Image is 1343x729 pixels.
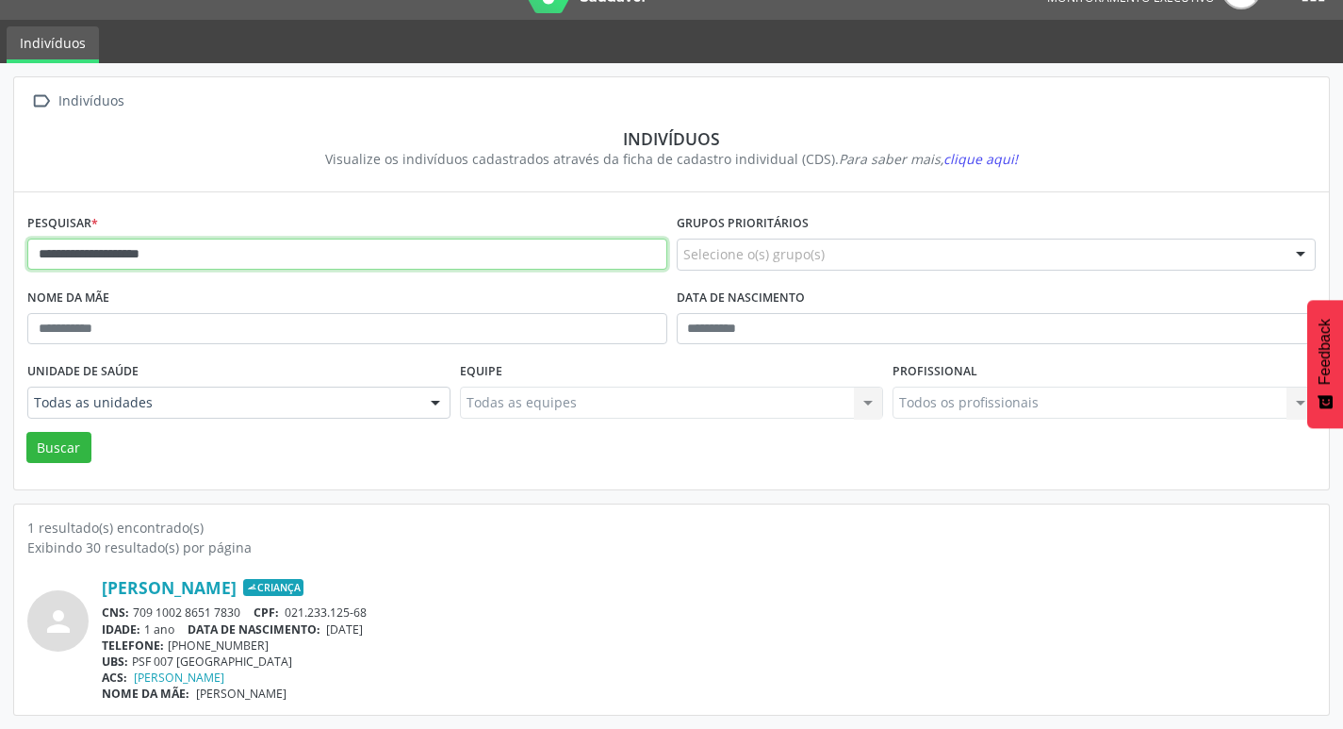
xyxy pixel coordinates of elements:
a:  Indivíduos [27,88,127,115]
span: NOME DA MÃE: [102,686,189,702]
label: Grupos prioritários [677,209,809,239]
a: [PERSON_NAME] [102,577,237,598]
span: 021.233.125-68 [285,605,367,621]
div: Exibindo 30 resultado(s) por página [27,538,1316,557]
label: Nome da mãe [27,284,109,313]
button: Feedback - Mostrar pesquisa [1307,300,1343,428]
label: Data de nascimento [677,284,805,313]
span: [PERSON_NAME] [196,686,287,702]
span: UBS: [102,654,128,670]
label: Equipe [460,357,502,387]
span: ACS: [102,670,127,686]
div: [PHONE_NUMBER] [102,638,1316,654]
a: [PERSON_NAME] [134,670,224,686]
div: 1 ano [102,621,1316,638]
span: CPF: [254,605,279,621]
span: clique aqui! [943,150,1018,168]
i: Para saber mais, [839,150,1018,168]
div: 709 1002 8651 7830 [102,605,1316,621]
label: Profissional [893,357,977,387]
i:  [27,88,55,115]
div: Indivíduos [41,128,1302,149]
div: Visualize os indivíduos cadastrados através da ficha de cadastro individual (CDS). [41,149,1302,169]
button: Buscar [26,432,91,464]
div: PSF 007 [GEOGRAPHIC_DATA] [102,654,1316,670]
span: [DATE] [326,621,363,638]
div: Indivíduos [55,88,127,115]
span: DATA DE NASCIMENTO: [188,621,320,638]
span: Criança [243,579,303,596]
span: CNS: [102,605,129,621]
label: Pesquisar [27,209,98,239]
a: Indivíduos [7,26,99,63]
span: IDADE: [102,621,140,638]
span: Selecione o(s) grupo(s) [683,244,825,264]
span: Feedback [1317,319,1334,385]
span: TELEFONE: [102,638,164,654]
div: 1 resultado(s) encontrado(s) [27,518,1316,538]
label: Unidade de saúde [27,357,139,387]
span: Todas as unidades [34,393,412,412]
i: person [41,605,75,638]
